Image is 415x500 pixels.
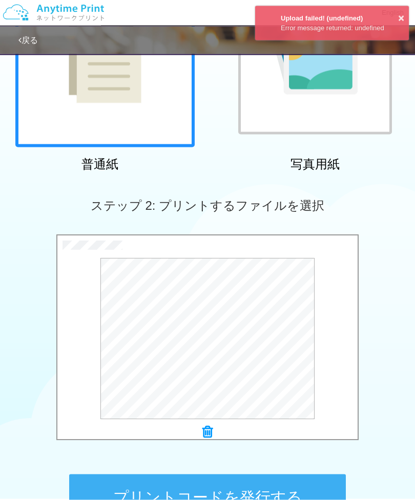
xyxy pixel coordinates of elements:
[18,36,38,45] a: 戻る
[398,11,404,26] button: ×
[225,158,405,171] h2: 写真用紙
[273,21,358,95] img: photo-paper.png
[69,12,141,103] img: plain-paper.png
[281,14,401,24] div: Upload failed! (undefined)
[10,158,190,171] h2: 普通紙
[281,24,401,33] div: Error message returned: undefined
[91,199,324,212] span: ステップ 2: プリントするファイルを選択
